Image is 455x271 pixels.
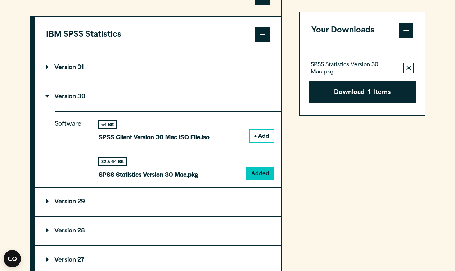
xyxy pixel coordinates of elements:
div: Your Downloads [300,49,425,115]
p: Version 30 [46,94,85,100]
button: Added [247,167,274,180]
p: Version 29 [46,199,85,205]
p: Version 31 [46,65,84,71]
p: SPSS Client Version 30 Mac ISO File.iso [99,132,210,142]
summary: Version 28 [35,217,281,245]
summary: Version 29 [35,188,281,216]
p: Version 27 [46,257,84,263]
summary: Version 30 [35,82,281,111]
button: IBM SPSS Statistics [35,17,281,53]
div: 32 & 64 Bit [99,158,126,165]
span: 1 [368,88,370,98]
button: Open CMP widget [4,250,21,267]
button: Your Downloads [300,12,425,49]
button: Download1Items [309,81,416,103]
summary: Version 31 [35,53,281,82]
p: Software [55,119,87,173]
p: SPSS Statistics Version 30 Mac.pkg [311,62,397,76]
p: SPSS Statistics Version 30 Mac.pkg [99,169,198,180]
p: Version 28 [46,228,85,234]
button: + Add [250,130,274,142]
div: 64 Bit [99,121,116,128]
